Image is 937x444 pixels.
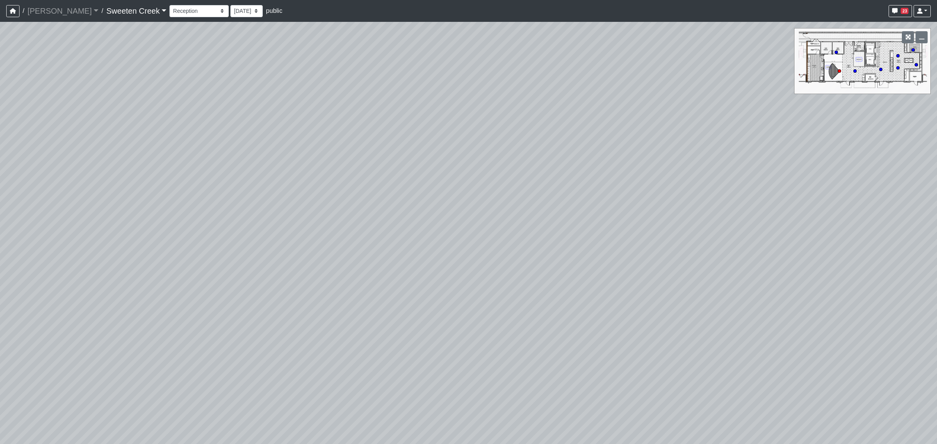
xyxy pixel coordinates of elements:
[98,3,106,19] span: /
[27,3,98,19] a: [PERSON_NAME]
[6,428,52,444] iframe: Ybug feedback widget
[266,7,282,14] span: public
[20,3,27,19] span: /
[901,8,908,14] span: 23
[889,5,912,17] button: 23
[106,3,166,19] a: Sweeten Creek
